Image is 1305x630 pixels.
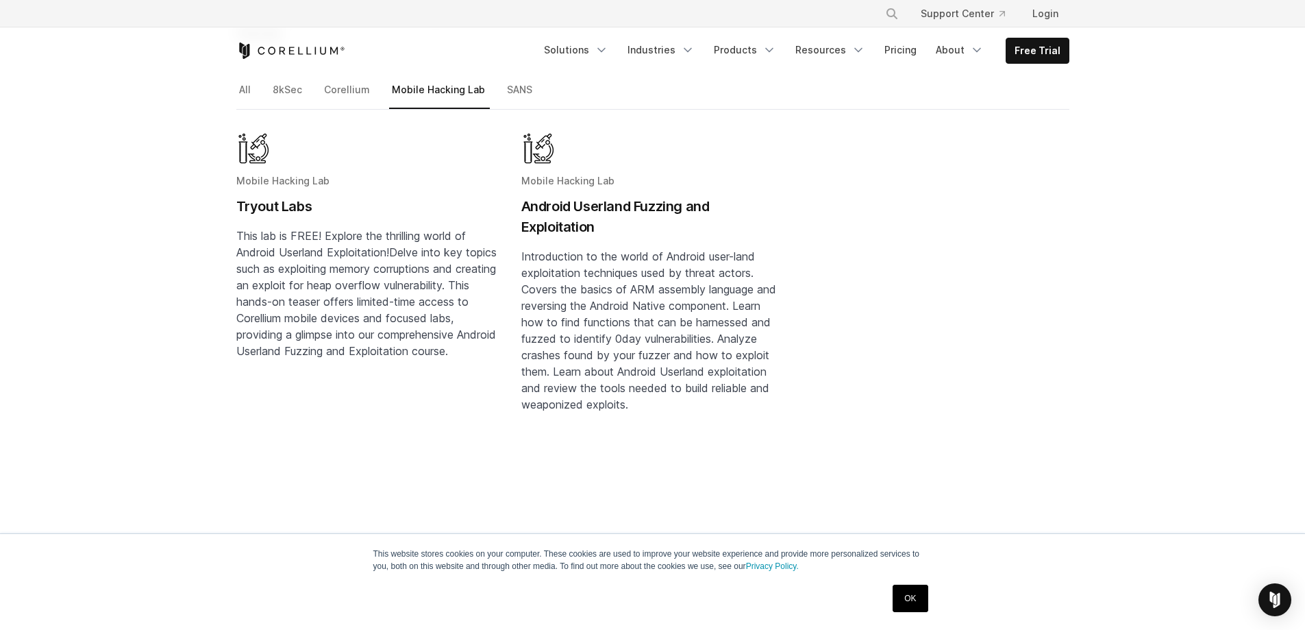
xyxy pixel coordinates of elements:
a: Free Trial [1006,38,1069,63]
div: Navigation Menu [869,1,1069,26]
a: About [928,38,992,62]
div: Navigation Menu [536,38,1069,64]
span: Introduction to the world of Android user-land exploitation techniques used by threat actors. Cov... [521,250,776,411]
a: Mobile Hacking Lab [389,81,490,110]
a: Corellium Home [236,43,345,59]
span: Mobile Hacking Lab [236,175,330,186]
div: Open Intercom Messenger [1258,583,1291,616]
span: Mobile Hacking Lab [521,175,614,186]
a: Login [1021,1,1069,26]
a: SANS [504,81,537,110]
a: Products [706,38,784,62]
a: Support Center [910,1,1016,26]
a: Privacy Policy. [746,561,799,571]
img: Mobile Hacking Lab - Graphic Only [521,132,556,166]
span: Delve into key topics such as exploiting memory corruptions and creating an exploit for heap over... [236,245,497,358]
p: This website stores cookies on your computer. These cookies are used to improve your website expe... [373,548,932,572]
button: Search [880,1,904,26]
a: 8kSec [270,81,307,110]
img: Mobile Hacking Lab - Graphic Only [236,132,271,166]
a: Resources [787,38,873,62]
a: Solutions [536,38,617,62]
span: This lab is FREE! Explore the thrilling world of Android Userland Exploitation! [236,229,466,259]
a: Industries [619,38,703,62]
h2: Android Userland Fuzzing and Exploitation [521,196,784,237]
h2: Tryout Labs [236,196,499,217]
a: Pricing [876,38,925,62]
a: All [236,81,256,110]
a: Blog post summary: Tryout Labs [236,132,499,473]
a: OK [893,585,928,612]
a: Blog post summary: Android Userland Fuzzing and Exploitation [521,132,784,473]
a: Corellium [321,81,375,110]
